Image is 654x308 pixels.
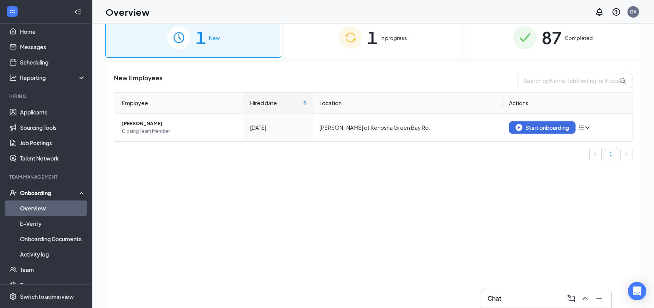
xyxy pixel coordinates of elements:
a: Overview [20,200,86,216]
svg: Collapse [74,8,82,16]
button: right [620,148,632,160]
span: New [209,34,220,42]
button: Start onboarding [509,121,576,134]
th: Location [313,93,503,114]
th: Actions [503,93,632,114]
span: left [593,152,598,157]
span: down [585,125,590,130]
span: In progress [380,34,407,42]
a: 1 [605,148,617,160]
span: 87 [542,24,562,51]
button: left [589,148,602,160]
a: Onboarding Documents [20,231,86,247]
a: Applicants [20,104,86,120]
button: ChevronUp [579,292,591,305]
div: Switch to admin view [20,293,74,300]
svg: ComposeMessage [567,294,576,303]
span: Hired date [250,99,301,107]
span: bars [579,124,585,131]
h3: Chat [487,294,501,303]
a: Scheduling [20,55,86,70]
div: Hiring [9,93,84,99]
span: right [624,152,629,157]
svg: Minimize [594,294,604,303]
div: Open Intercom Messenger [628,282,646,300]
div: [DATE] [250,123,307,132]
svg: Notifications [595,7,604,17]
h1: Overview [105,5,150,18]
a: Team [20,262,86,277]
svg: QuestionInfo [612,7,621,17]
div: Start onboarding [516,124,569,131]
div: GK [630,8,637,15]
div: Reporting [20,74,86,81]
div: Onboarding [20,189,79,197]
svg: UserCheck [9,189,17,197]
input: Search by Name, Job Posting, or Process [517,73,632,88]
a: Documents [20,277,86,293]
li: 1 [605,148,617,160]
svg: WorkstreamLogo [8,8,16,15]
div: Team Management [9,174,84,180]
span: Closing Team Member [122,128,238,135]
svg: Settings [9,293,17,300]
span: New Employees [114,73,162,88]
button: Minimize [593,292,605,305]
a: Messages [20,39,86,55]
span: [PERSON_NAME] [122,120,238,128]
a: Talent Network [20,151,86,166]
button: ComposeMessage [565,292,577,305]
a: Home [20,24,86,39]
span: 1 [196,24,206,51]
li: Next Page [620,148,632,160]
a: Job Postings [20,135,86,151]
a: Activity log [20,247,86,262]
span: Completed [565,34,593,42]
svg: Analysis [9,74,17,81]
span: 1 [367,24,377,51]
a: Sourcing Tools [20,120,86,135]
td: [PERSON_NAME] of Kenosha Green Bay Rd. [313,114,503,141]
a: E-Verify [20,216,86,231]
li: Previous Page [589,148,602,160]
svg: ChevronUp [581,294,590,303]
th: Employee [114,93,244,114]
